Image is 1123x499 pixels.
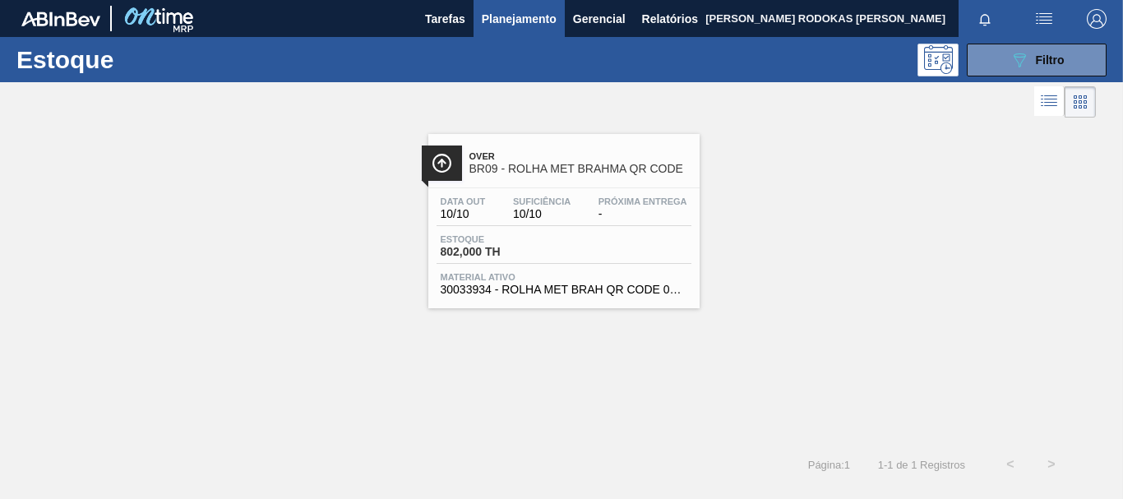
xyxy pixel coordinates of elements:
[441,208,486,220] span: 10/10
[16,50,247,69] h1: Estoque
[967,44,1107,76] button: Filtro
[432,153,452,173] img: Ícone
[469,151,691,161] span: Over
[917,44,959,76] div: Pogramando: nenhum usuário selecionado
[469,163,691,175] span: BR09 - ROLHA MET BRAHMA QR CODE
[808,459,850,471] span: Página : 1
[642,9,698,29] span: Relatórios
[441,272,687,282] span: Material ativo
[441,234,556,244] span: Estoque
[1036,53,1065,67] span: Filtro
[416,122,708,308] a: ÍconeOverBR09 - ROLHA MET BRAHMA QR CODEData out10/10Suficiência10/10Próxima Entrega-Estoque802,0...
[1034,9,1054,29] img: userActions
[1087,9,1107,29] img: Logout
[990,444,1031,485] button: <
[1065,86,1096,118] div: Visão em Cards
[441,196,486,206] span: Data out
[1031,444,1072,485] button: >
[482,9,557,29] span: Planejamento
[441,246,556,258] span: 802,000 TH
[441,284,687,296] span: 30033934 - ROLHA MET BRAH QR CODE 021CX105
[513,208,571,220] span: 10/10
[21,12,100,26] img: TNhmsLtSVTkK8tSr43FrP2fwEKptu5GPRR3wAAAABJRU5ErkJggg==
[959,7,1011,30] button: Notificações
[598,208,687,220] span: -
[425,9,465,29] span: Tarefas
[1034,86,1065,118] div: Visão em Lista
[598,196,687,206] span: Próxima Entrega
[875,459,965,471] span: 1 - 1 de 1 Registros
[513,196,571,206] span: Suficiência
[573,9,626,29] span: Gerencial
